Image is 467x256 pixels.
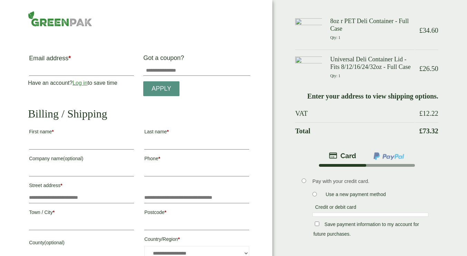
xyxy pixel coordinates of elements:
a: Apply [143,81,179,96]
span: £ [419,27,423,34]
abbr: required [68,55,71,62]
span: £ [419,65,423,72]
img: GreenPak Supplies [28,11,92,27]
label: Save payment information to my account for future purchases. [313,222,419,239]
label: Country/Region [144,234,249,246]
td: Enter your address to view shipping options. [295,88,438,104]
h3: Universal Deli Container Lid - Fits 8/12/16/24/32oz - Full Case [330,56,415,71]
label: Credit or debit card [312,204,359,212]
p: Pay with your credit card. [312,177,428,185]
label: First name [29,127,134,139]
h3: 8oz r PET Deli Container - Full Case [330,18,415,32]
bdi: 12.22 [419,110,438,117]
abbr: required [53,209,55,215]
p: Have an account? to save time [28,79,135,87]
bdi: 34.60 [419,27,438,34]
label: Town / City [29,207,134,219]
th: Total [295,122,415,139]
small: Qty: 1 [330,74,340,78]
bdi: 73.32 [419,127,438,135]
span: Apply [152,85,171,93]
label: Use a new payment method [323,192,388,199]
span: £ [419,110,423,117]
abbr: required [158,156,160,161]
label: Postcode [144,207,249,219]
small: Qty: 1 [330,35,340,40]
span: £ [419,127,423,135]
th: VAT [295,105,415,122]
label: Got a coupon? [143,54,187,65]
label: Email address [29,55,134,65]
abbr: required [52,129,53,134]
abbr: required [60,183,62,188]
bdi: 26.50 [419,65,438,72]
img: stripe.png [329,152,356,160]
label: County [29,238,134,249]
abbr: required [167,129,169,134]
h2: Billing / Shipping [28,107,250,120]
a: Log in [72,80,88,86]
label: Last name [144,127,249,139]
label: Company name [29,154,134,165]
img: ppcp-gateway.png [373,152,405,161]
abbr: required [165,209,166,215]
span: (optional) [45,240,65,245]
span: (optional) [63,156,83,161]
label: Street address [29,181,134,192]
abbr: required [178,236,179,242]
label: Phone [144,154,249,165]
